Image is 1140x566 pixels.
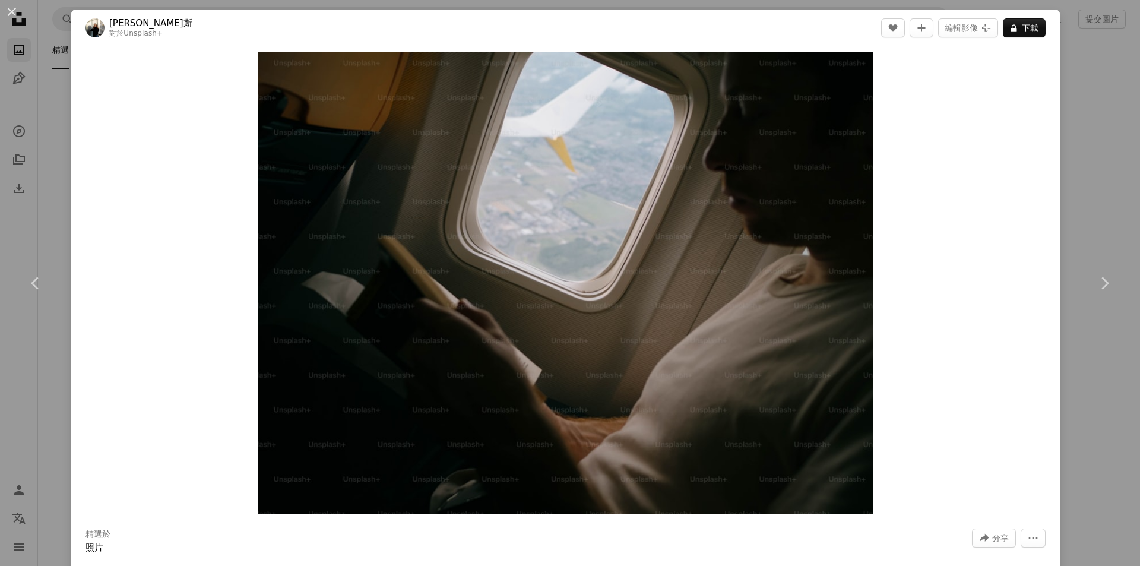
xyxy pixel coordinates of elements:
[992,533,1009,543] font: 分享
[123,29,163,37] a: Unsplash+
[109,18,192,29] font: [PERSON_NAME]斯
[1021,529,1046,548] button: 更多操作
[258,52,873,514] button: 放大此影像
[258,52,873,514] img: 一名男子在飛機靠窗看書
[945,23,978,33] font: 編輯影像
[85,18,104,37] img: 前往 Giulia Squillace 的個人資料
[1003,18,1046,37] button: 下載
[1069,226,1140,340] a: 下一個
[85,542,103,553] a: 照片
[109,17,192,29] a: [PERSON_NAME]斯
[972,529,1016,548] button: 分享此圖片
[938,18,998,37] button: 編輯影像
[109,29,123,37] font: 對於
[910,18,933,37] button: 加入收藏夾
[85,529,110,539] font: 精選於
[881,18,905,37] button: 喜歡
[1022,23,1038,33] font: 下載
